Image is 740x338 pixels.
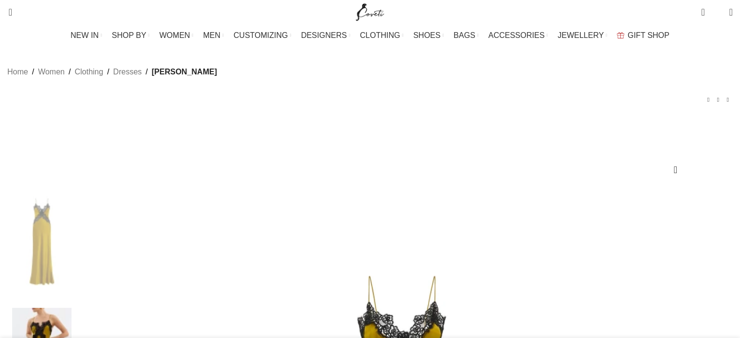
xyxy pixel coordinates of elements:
[234,31,288,40] span: CUSTOMIZING
[354,7,386,16] a: Site logo
[413,31,440,40] span: SHOES
[702,5,709,12] span: 0
[38,66,65,78] a: Women
[74,66,103,78] a: Clothing
[203,31,221,40] span: MEN
[12,180,72,303] img: Rebecca Vallance Selena Gown
[2,2,12,22] a: Search
[160,26,194,45] a: WOMEN
[453,31,475,40] span: BAGS
[617,26,669,45] a: GIFT SHOP
[71,31,99,40] span: NEW IN
[488,31,545,40] span: ACCESSORIES
[301,31,347,40] span: DESIGNERS
[558,26,607,45] a: JEWELLERY
[301,26,350,45] a: DESIGNERS
[234,26,291,45] a: CUSTOMIZING
[160,31,190,40] span: WOMEN
[152,66,217,78] span: [PERSON_NAME]
[360,26,404,45] a: CLOTHING
[453,26,478,45] a: BAGS
[360,31,400,40] span: CLOTHING
[413,26,444,45] a: SHOES
[558,31,604,40] span: JEWELLERY
[113,66,142,78] a: Dresses
[723,95,733,105] a: Next product
[488,26,548,45] a: ACCESSORIES
[71,26,102,45] a: NEW IN
[696,2,709,22] a: 0
[712,2,722,22] div: My Wishlist
[617,32,624,38] img: GiftBag
[112,26,150,45] a: SHOP BY
[7,66,217,78] nav: Breadcrumb
[628,31,669,40] span: GIFT SHOP
[704,95,713,105] a: Previous product
[2,26,738,45] div: Main navigation
[203,26,224,45] a: MEN
[7,66,28,78] a: Home
[714,10,722,17] span: 0
[112,31,146,40] span: SHOP BY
